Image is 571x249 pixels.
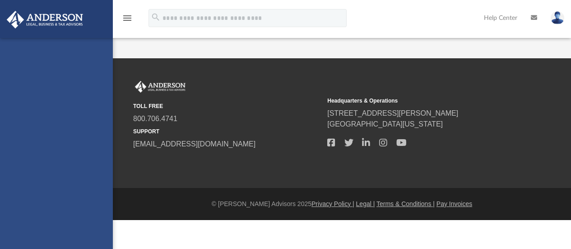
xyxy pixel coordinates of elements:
small: Headquarters & Operations [327,97,515,105]
a: Legal | [356,200,375,207]
a: Terms & Conditions | [376,200,435,207]
small: TOLL FREE [133,102,321,110]
a: Privacy Policy | [311,200,354,207]
img: Anderson Advisors Platinum Portal [133,81,187,93]
img: User Pic [551,11,564,24]
a: 800.706.4741 [133,115,177,122]
img: Anderson Advisors Platinum Portal [4,11,86,28]
small: SUPPORT [133,127,321,136]
a: menu [122,17,133,23]
div: © [PERSON_NAME] Advisors 2025 [113,199,571,209]
a: [GEOGRAPHIC_DATA][US_STATE] [327,120,443,128]
a: Pay Invoices [436,200,472,207]
i: search [151,12,161,22]
a: [STREET_ADDRESS][PERSON_NAME] [327,109,458,117]
a: [EMAIL_ADDRESS][DOMAIN_NAME] [133,140,255,148]
i: menu [122,13,133,23]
